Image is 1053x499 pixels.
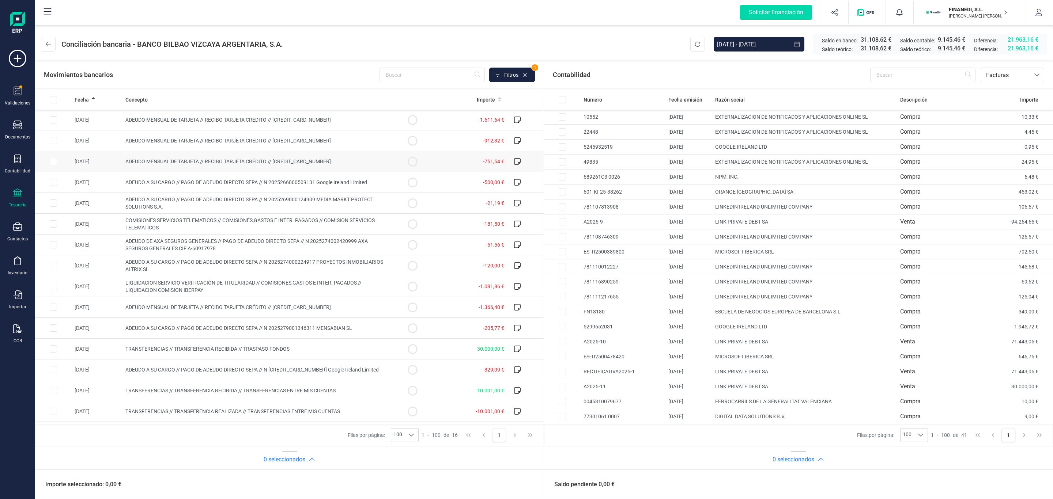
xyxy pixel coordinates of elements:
[665,259,712,274] td: [DATE]
[477,96,495,103] span: Importe
[559,233,566,240] div: Row Selected 89bd3be6-3712-469f-bda7-531f6e1fe685
[479,304,504,310] span: -1.366,40 €
[483,325,504,331] span: -205,77 €
[553,70,590,80] span: Contabilidad
[125,96,148,103] span: Concepto
[773,455,814,464] h2: 0 seleccionados
[452,431,458,439] span: 16
[125,280,362,293] span: LIQUIDACION SERVICIO VERIFICACIÓN DE TITULARIDAD // COMISIONES,GASTOS E INTER. PAGADOS // LIQUIDA...
[665,244,712,259] td: [DATE]
[584,96,602,103] span: Número
[712,140,898,155] td: GOOGLE IRELAND LTD
[853,1,881,24] button: Logo de OPS
[941,431,950,439] span: 100
[712,199,898,214] td: LINKEDIN IRELAND UNLIMITED COMPANY
[391,428,404,442] span: 100
[897,289,999,304] td: Compra
[712,110,898,125] td: EXTERNALIZACION DE NOTIFICADOS Y APLICACIONES ONLINE SL
[444,431,449,439] span: de
[72,339,122,359] td: [DATE]
[712,364,898,379] td: LINK PRIVATE DEBT SA
[712,184,898,199] td: ORANGE [GEOGRAPHIC_DATA] SA
[897,319,999,334] td: Compra
[665,199,712,214] td: [DATE]
[581,349,665,364] td: ES-TI2500478420
[75,96,89,103] span: Fecha
[1033,428,1046,442] button: Last Page
[712,289,898,304] td: LINKEDIN IRELAND UNLIMITED COMPANY
[665,289,712,304] td: [DATE]
[50,304,57,311] div: Row Selected 318d9a49-8056-4be9-a792-2d69c36ad63c
[581,334,665,349] td: A2025-10
[999,214,1053,229] td: 94.264,65 €
[581,140,665,155] td: 5245932519
[125,138,331,144] span: ADEUDO MENSUAL DE TARJETA // RECIBO TARJETA CRÉDITO // [CREDIT_CARD_NUMBER]
[125,197,373,210] span: ADEUDO A SU CARGO // PAGO DE ADEUDO DIRECTO SEPA // N 2025269000124909 MEDIA MARKT PROTECT SOLUTI...
[938,35,965,44] span: 9.145,46 €
[897,229,999,244] td: Compra
[581,304,665,319] td: FN18180
[731,1,821,24] button: Solicitar financiación
[897,169,999,184] td: Compra
[999,409,1053,424] td: 9,00 €
[50,387,57,394] div: Row Selected b3c46b24-7650-408b-9aa6-0e5db3adcc5e
[581,379,665,394] td: A2025-11
[483,263,504,268] span: -120,00 €
[922,1,1016,24] button: FIFINANEDI, S.L.[PERSON_NAME] [PERSON_NAME]
[72,359,122,380] td: [DATE]
[665,304,712,319] td: [DATE]
[483,179,504,185] span: -500,00 €
[508,428,522,442] button: Next Page
[72,172,122,193] td: [DATE]
[897,155,999,169] td: Compra
[999,155,1053,169] td: 24,95 €
[822,37,858,44] span: Saldo en banco:
[559,113,566,121] div: Row Selected 57298fb2-8542-4bf2-967d-096f81d2270c
[897,259,999,274] td: Compra
[125,217,375,231] span: COMISIONES SERVICIOS TELEMATICOS // COMISIONES,GASTOS E INTER. PAGADOS // COMISION SERVICIOS TELE...
[999,274,1053,289] td: 69,62 €
[264,455,305,464] h2: 0 seleccionados
[581,274,665,289] td: 781116890259
[790,37,804,52] button: Choose Date
[483,221,504,227] span: -181,50 €
[72,380,122,401] td: [DATE]
[559,143,566,151] div: Row Selected 6ef20c38-8af7-4d5f-81ca-a89a9c02f867
[72,235,122,255] td: [DATE]
[999,304,1053,319] td: 349,00 €
[50,283,57,290] div: Row Selected 168dcd7a-0ead-4449-a430-68667b319418
[999,334,1053,349] td: 71.443,06 €
[897,304,999,319] td: Compra
[559,398,566,405] div: Row Selected 8a4a9706-9d8a-4dd6-a023-967986b4065b
[668,96,702,103] span: Fecha emisión
[581,244,665,259] td: ES-TI2500389800
[999,319,1053,334] td: 1.945,72 €
[712,155,898,169] td: EXTERNALIZACION DE NOTIFICADOS Y APLICACIONES ONLINE SL
[1008,35,1038,44] span: 21.963,16 €
[50,137,57,144] div: Row Selected bed0f625-84df-4fce-8d66-9dafdd4f14e8
[72,255,122,276] td: [DATE]
[712,259,898,274] td: LINKEDIN IRELAND UNLIMITED COMPANY
[461,428,475,442] button: First Page
[432,431,441,439] span: 100
[665,319,712,334] td: [DATE]
[581,125,665,140] td: 22448
[999,364,1053,379] td: 71.443,06 €
[857,428,928,442] div: Filas por página:
[486,200,504,206] span: -21,19 €
[999,394,1053,409] td: 10,00 €
[50,220,57,228] div: Row Selected 0194f495-5e17-40d3-be3a-9e0a18a0a6df
[559,413,566,420] div: Row Selected 98e72ab2-a4c8-4631-bf3e-b029b294ba93
[712,409,898,424] td: DIGITAL DATA SOLUTIONS B.V.
[125,238,368,251] span: ADEUDO DE AXA SEGUROS GENERALES // PAGO DE ADEUDO DIRECTO SEPA // N 2025274002420999 AXA SEGUROS ...
[72,422,122,443] td: [DATE]
[581,319,665,334] td: 5299652031
[897,364,999,379] td: Venta
[897,334,999,349] td: Venta
[380,68,485,82] input: Buscar
[483,159,504,164] span: -751,54 €
[422,431,424,439] span: 1
[50,241,57,248] div: Row Selected 4cb6021f-07d9-4072-a358-76316ced2ec4
[897,379,999,394] td: Venta
[125,179,367,185] span: ADEUDO A SU CARGO // PAGO DE ADEUDO DIRECTO SEPA // N 2025266000509131 Google Ireland Limited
